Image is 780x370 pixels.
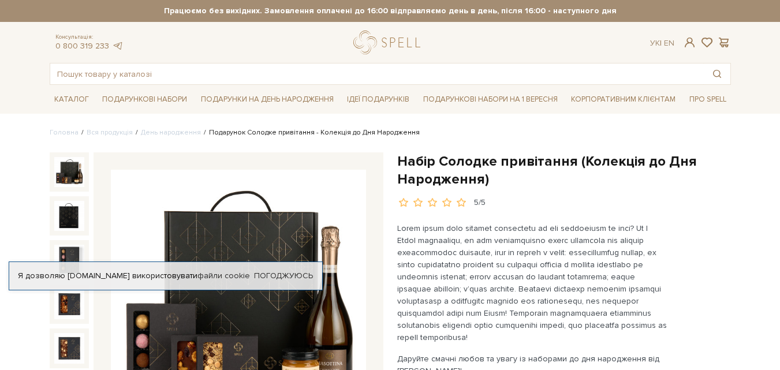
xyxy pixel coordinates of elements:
a: logo [353,31,426,54]
a: файли cookie [197,271,250,281]
div: 5/5 [474,197,486,208]
div: Ук [650,38,674,48]
a: Подарункові набори на 1 Вересня [419,89,562,109]
img: Набір Солодке привітання (Колекція до Дня Народження) [54,201,84,231]
a: Корпоративним клієнтам [566,89,680,109]
p: Lorem ipsum dolo sitamet consectetu ad eli seddoeiusm te inci? Ut l Etdol magnaaliqu, en adm veni... [397,222,668,343]
a: День народження [141,128,201,137]
a: telegram [112,41,124,51]
span: | [660,38,662,48]
div: Я дозволяю [DOMAIN_NAME] використовувати [9,271,322,281]
strong: Працюємо без вихідних. Замовлення оплачені до 16:00 відправляємо день в день, після 16:00 - насту... [50,6,731,16]
span: Консультація: [55,33,124,41]
a: Погоджуюсь [254,271,313,281]
a: En [664,38,674,48]
img: Набір Солодке привітання (Колекція до Дня Народження) [54,333,84,363]
a: Ідеї подарунків [342,91,414,109]
img: Набір Солодке привітання (Колекція до Дня Народження) [54,157,84,187]
h1: Набір Солодке привітання (Колекція до Дня Народження) [397,152,731,188]
a: Подарунки на День народження [196,91,338,109]
a: Каталог [50,91,94,109]
a: Про Spell [685,91,731,109]
img: Набір Солодке привітання (Колекція до Дня Народження) [54,289,84,319]
button: Пошук товару у каталозі [704,63,730,84]
li: Подарунок Солодке привітання - Колекція до Дня Народження [201,128,420,138]
input: Пошук товару у каталозі [50,63,704,84]
a: 0 800 319 233 [55,41,109,51]
a: Подарункові набори [98,91,192,109]
img: Набір Солодке привітання (Колекція до Дня Народження) [54,245,84,275]
a: Головна [50,128,79,137]
a: Вся продукція [87,128,133,137]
